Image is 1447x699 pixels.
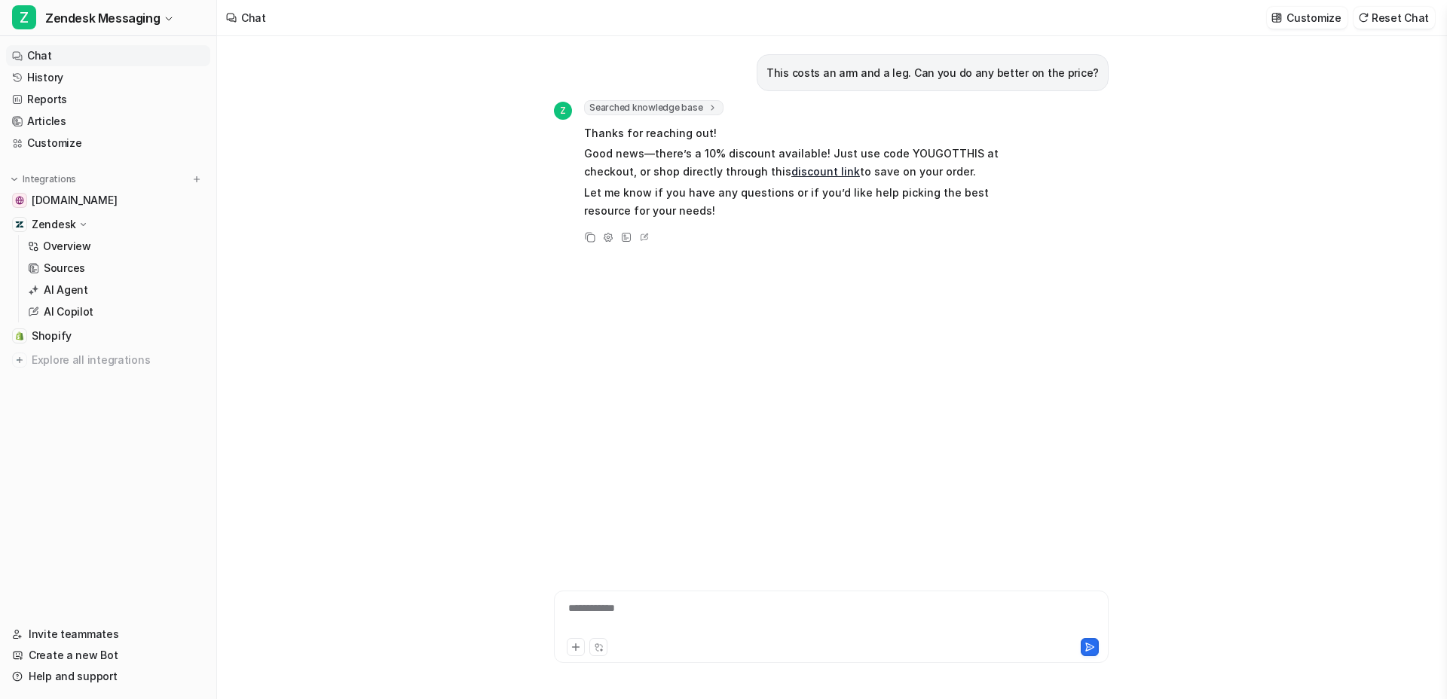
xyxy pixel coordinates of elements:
[23,173,76,185] p: Integrations
[6,89,210,110] a: Reports
[15,220,24,229] img: Zendesk
[241,10,266,26] div: Chat
[22,258,210,279] a: Sources
[6,624,210,645] a: Invite teammates
[1286,10,1341,26] p: Customize
[584,145,1025,181] p: Good news—there’s a 10% discount available! Just use code YOUGOTTHIS at checkout, or shop directl...
[766,64,1099,82] p: This costs an arm and a leg. Can you do any better on the price?
[791,165,860,178] a: discount link
[6,133,210,154] a: Customize
[1271,12,1282,23] img: customize
[32,193,117,208] span: [DOMAIN_NAME]
[22,236,210,257] a: Overview
[1354,7,1435,29] button: Reset Chat
[32,348,204,372] span: Explore all integrations
[6,325,210,346] a: ShopifyShopify
[584,124,1025,142] p: Thanks for reaching out!
[9,174,20,185] img: expand menu
[6,190,210,211] a: anurseinthemaking.com[DOMAIN_NAME]
[44,261,85,276] p: Sources
[584,100,723,115] span: Searched knowledge base
[6,67,210,88] a: History
[6,666,210,687] a: Help and support
[22,301,210,322] a: AI Copilot
[554,102,572,120] span: Z
[45,8,160,29] span: Zendesk Messaging
[22,279,210,301] a: AI Agent
[32,217,76,232] p: Zendesk
[6,111,210,132] a: Articles
[1358,12,1369,23] img: reset
[6,349,210,371] a: Explore all integrations
[6,45,210,66] a: Chat
[6,172,81,187] button: Integrations
[12,5,36,29] span: Z
[6,645,210,666] a: Create a new Bot
[32,328,72,343] span: Shopify
[1267,7,1347,29] button: Customize
[43,239,91,254] p: Overview
[44,304,93,319] p: AI Copilot
[12,353,27,368] img: explore all integrations
[584,184,1025,220] p: Let me know if you have any questions or if you’d like help picking the best resource for your ne...
[191,174,202,185] img: menu_add.svg
[44,282,88,298] p: AI Agent
[15,196,24,205] img: anurseinthemaking.com
[15,331,24,340] img: Shopify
